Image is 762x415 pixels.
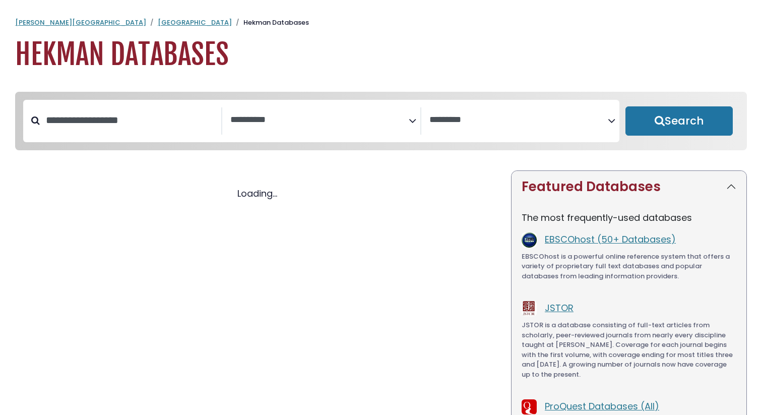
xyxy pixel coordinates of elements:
p: JSTOR is a database consisting of full-text articles from scholarly, peer-reviewed journals from ... [522,320,736,379]
h1: Hekman Databases [15,38,747,72]
nav: breadcrumb [15,18,747,28]
nav: Search filters [15,92,747,150]
textarea: Search [429,115,608,126]
a: [PERSON_NAME][GEOGRAPHIC_DATA] [15,18,146,27]
p: EBSCOhost is a powerful online reference system that offers a variety of proprietary full text da... [522,252,736,281]
textarea: Search [230,115,409,126]
button: Featured Databases [512,171,746,203]
p: The most frequently-used databases [522,211,736,224]
li: Hekman Databases [232,18,309,28]
a: EBSCOhost (50+ Databases) [545,233,676,246]
a: JSTOR [545,302,574,314]
a: [GEOGRAPHIC_DATA] [158,18,232,27]
div: Loading... [15,187,499,200]
button: Submit for Search Results [625,106,733,136]
input: Search database by title or keyword [40,112,221,129]
a: ProQuest Databases (All) [545,400,659,412]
